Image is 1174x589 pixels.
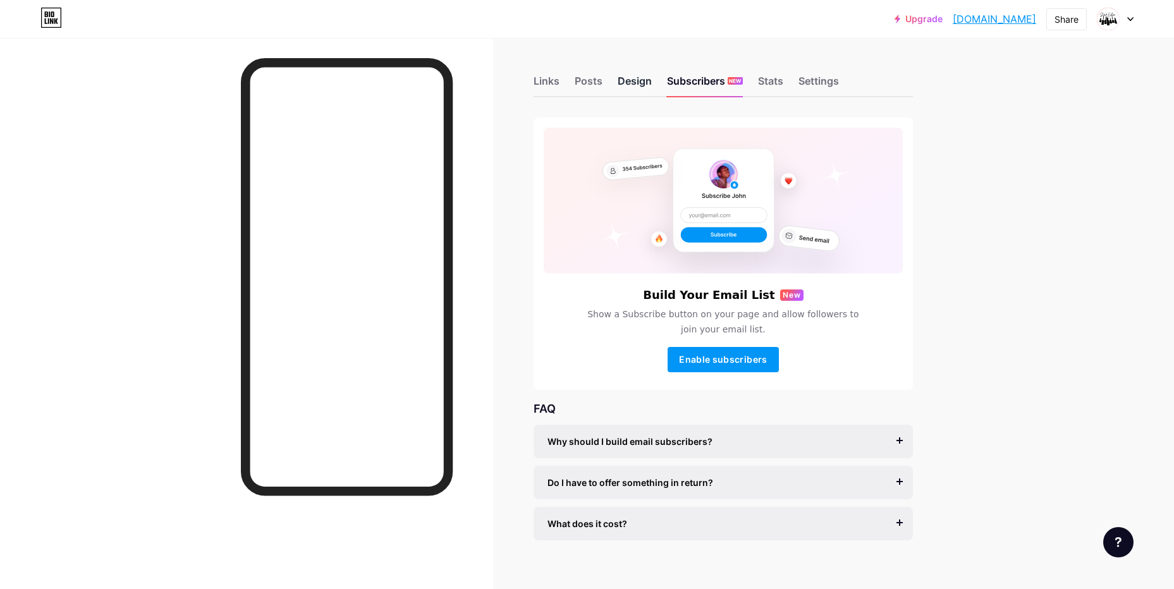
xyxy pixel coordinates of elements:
span: New [783,289,801,301]
div: Settings [798,73,839,96]
div: FAQ [534,400,913,417]
span: Show a Subscribe button on your page and allow followers to join your email list. [580,307,867,337]
span: NEW [729,77,741,85]
div: Share [1055,13,1079,26]
div: Subscribers [667,73,743,96]
span: Enable subscribers [679,354,767,365]
h6: Build Your Email List [643,289,775,301]
div: Posts [575,73,602,96]
button: Enable subscribers [668,347,779,372]
div: Design [618,73,652,96]
img: sherifwilsonpiano [1096,7,1120,31]
span: What does it cost? [547,517,627,530]
span: Why should I build email subscribers? [547,435,712,448]
span: Do I have to offer something in return? [547,476,713,489]
div: Stats [758,73,783,96]
div: Links [534,73,559,96]
a: Upgrade [895,14,943,24]
a: [DOMAIN_NAME] [953,11,1036,27]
